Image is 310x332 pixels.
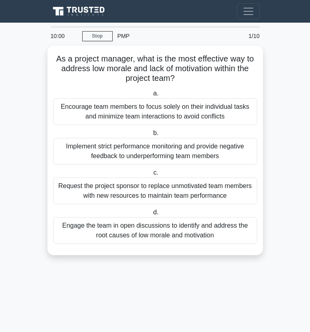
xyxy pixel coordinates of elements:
[153,90,158,97] span: a.
[113,28,228,44] div: PMP
[53,98,257,125] div: Encourage team members to focus solely on their individual tasks and minimize team interactions t...
[53,217,257,244] div: Engage the team in open discussions to identify and address the root causes of low morale and mot...
[53,138,257,165] div: Implement strict performance monitoring and provide negative feedback to underperforming team mem...
[53,178,257,204] div: Request the project sponsor to replace unmotivated team members with new resources to maintain te...
[46,28,82,44] div: 10:00
[154,169,158,176] span: c.
[153,209,158,216] span: d.
[82,31,113,41] a: Stop
[228,28,265,44] div: 1/10
[52,54,258,84] h5: As a project manager, what is the most effective way to address low morale and lack of motivation...
[237,3,260,19] button: Toggle navigation
[153,129,158,136] span: b.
